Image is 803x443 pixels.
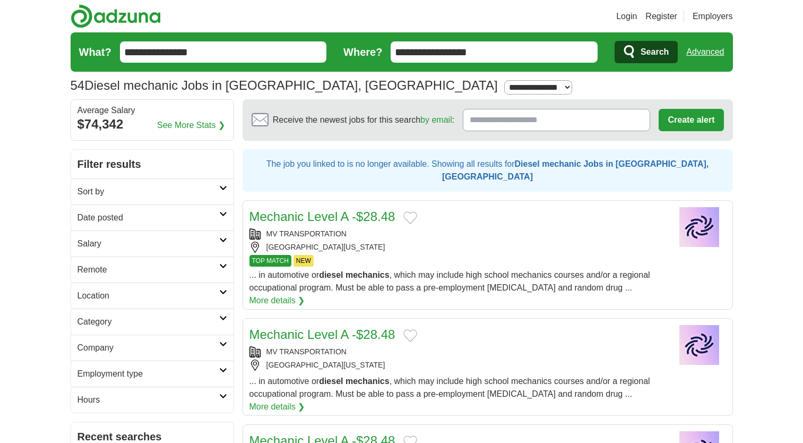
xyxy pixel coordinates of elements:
[77,368,219,380] h2: Employment type
[249,228,664,240] div: MV TRANSPORTATION
[616,10,637,23] a: Login
[77,115,227,134] div: $74,342
[673,325,726,365] img: Company logo
[77,263,219,276] h2: Remote
[77,237,219,250] h2: Salary
[319,270,343,279] strong: diesel
[249,270,650,292] span: ... in automotive or , which may include high school mechanics courses and/or a regional occupati...
[71,178,234,205] a: Sort by
[249,209,395,224] a: Mechanic Level A -$28.48
[273,114,454,126] span: Receive the newest jobs for this search :
[77,211,219,224] h2: Date posted
[659,109,723,131] button: Create alert
[71,257,234,283] a: Remote
[346,377,390,386] strong: mechanics
[693,10,733,23] a: Employers
[403,329,417,342] button: Add to favorite jobs
[79,44,111,60] label: What?
[71,335,234,361] a: Company
[442,159,709,181] strong: Diesel mechanic Jobs in [GEOGRAPHIC_DATA], [GEOGRAPHIC_DATA]
[673,207,726,247] img: Company logo
[71,231,234,257] a: Salary
[77,185,219,198] h2: Sort by
[71,150,234,178] h2: Filter results
[293,255,314,267] span: NEW
[641,41,669,63] span: Search
[403,211,417,224] button: Add to favorite jobs
[343,44,382,60] label: Where?
[249,242,664,253] div: [GEOGRAPHIC_DATA][US_STATE]
[157,119,225,132] a: See More Stats ❯
[71,361,234,387] a: Employment type
[71,76,85,95] span: 54
[77,316,219,328] h2: Category
[243,149,733,192] div: The job you linked to is no longer available. Showing all results for
[77,106,227,115] div: Average Salary
[420,115,452,124] a: by email
[77,342,219,354] h2: Company
[77,394,219,406] h2: Hours
[249,360,664,371] div: [GEOGRAPHIC_DATA][US_STATE]
[249,294,305,307] a: More details ❯
[249,401,305,413] a: More details ❯
[249,377,650,398] span: ... in automotive or , which may include high school mechanics courses and/or a regional occupati...
[71,387,234,413] a: Hours
[249,255,291,267] span: TOP MATCH
[71,78,498,92] h1: Diesel mechanic Jobs in [GEOGRAPHIC_DATA], [GEOGRAPHIC_DATA]
[615,41,678,63] button: Search
[686,41,724,63] a: Advanced
[71,4,161,28] img: Adzuna logo
[71,205,234,231] a: Date posted
[319,377,343,386] strong: diesel
[249,327,395,342] a: Mechanic Level A -$28.48
[77,289,219,302] h2: Location
[346,270,390,279] strong: mechanics
[71,283,234,309] a: Location
[71,309,234,335] a: Category
[645,10,677,23] a: Register
[249,346,664,357] div: MV TRANSPORTATION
